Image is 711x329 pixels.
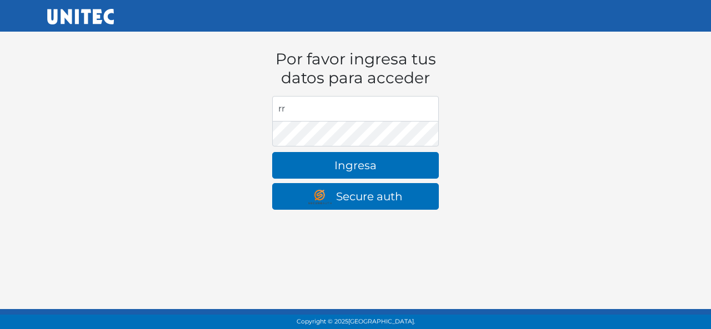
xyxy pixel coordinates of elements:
img: UNITEC [47,9,114,24]
h1: Por favor ingresa tus datos para acceder [272,50,439,87]
a: Secure auth [272,183,439,210]
img: secure auth logo [308,190,336,204]
button: Ingresa [272,152,439,179]
input: Dirección de email [272,96,439,122]
span: [GEOGRAPHIC_DATA]. [348,318,415,325]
